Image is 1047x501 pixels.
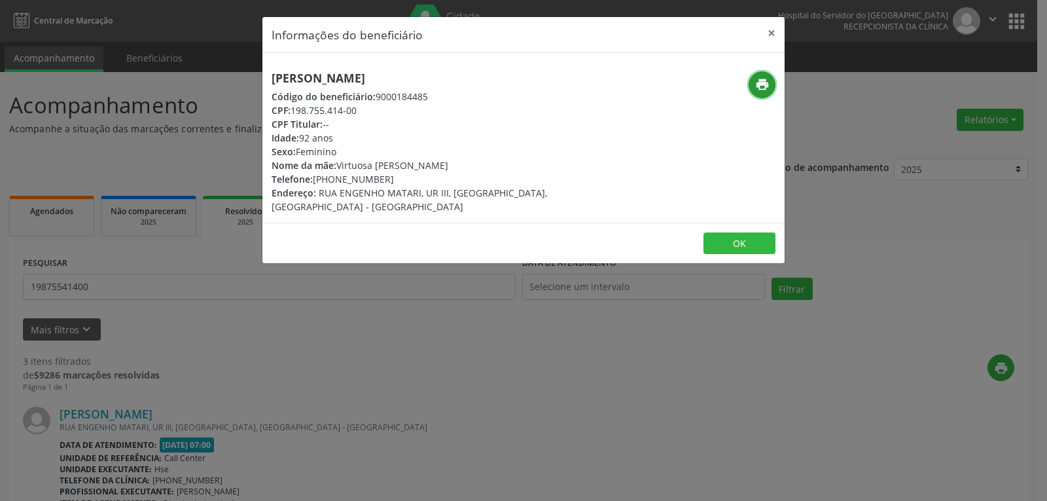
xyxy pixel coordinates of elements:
div: 9000184485 [272,90,601,103]
button: Close [758,17,785,49]
div: Virtuosa [PERSON_NAME] [272,158,601,172]
span: CPF Titular: [272,118,323,130]
span: Endereço: [272,187,316,199]
span: Código do beneficiário: [272,90,376,103]
span: Nome da mãe: [272,159,336,172]
button: print [749,71,775,98]
div: 92 anos [272,131,601,145]
i: print [755,77,770,92]
span: RUA ENGENHO MATARI, UR III, [GEOGRAPHIC_DATA], [GEOGRAPHIC_DATA] - [GEOGRAPHIC_DATA] [272,187,547,213]
button: OK [703,232,775,255]
div: -- [272,117,601,131]
div: Feminino [272,145,601,158]
div: [PHONE_NUMBER] [272,172,601,186]
h5: Informações do beneficiário [272,26,423,43]
span: CPF: [272,104,291,117]
span: Idade: [272,132,299,144]
span: Sexo: [272,145,296,158]
span: Telefone: [272,173,313,185]
div: 198.755.414-00 [272,103,601,117]
h5: [PERSON_NAME] [272,71,601,85]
